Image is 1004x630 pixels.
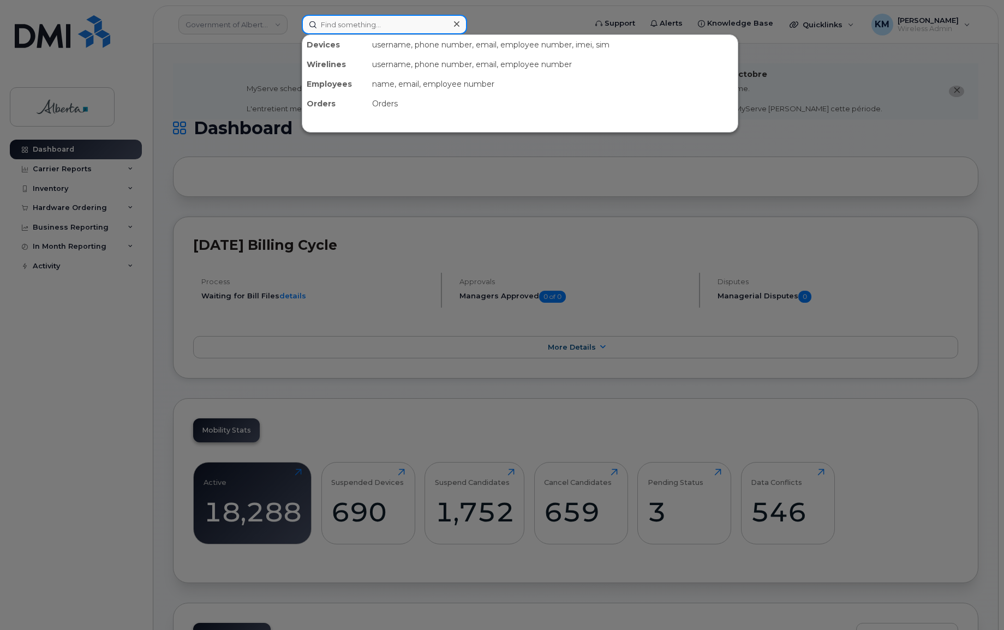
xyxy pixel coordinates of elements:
[302,35,368,55] div: Devices
[302,55,368,74] div: Wirelines
[368,94,738,113] div: Orders
[368,74,738,94] div: name, email, employee number
[302,94,368,113] div: Orders
[368,55,738,74] div: username, phone number, email, employee number
[302,74,368,94] div: Employees
[368,35,738,55] div: username, phone number, email, employee number, imei, sim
